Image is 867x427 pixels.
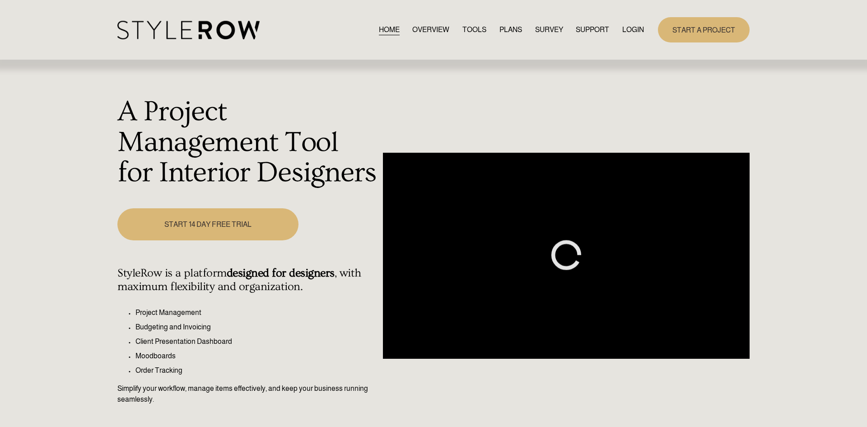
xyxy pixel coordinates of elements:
p: Moodboards [135,351,378,361]
p: Client Presentation Dashboard [135,336,378,347]
span: SUPPORT [576,24,609,35]
a: START 14 DAY FREE TRIAL [117,208,298,240]
a: HOME [379,23,400,36]
a: LOGIN [622,23,644,36]
a: SURVEY [535,23,563,36]
p: Budgeting and Invoicing [135,322,378,333]
a: TOOLS [462,23,486,36]
a: OVERVIEW [412,23,449,36]
h4: StyleRow is a platform , with maximum flexibility and organization. [117,267,378,294]
p: Order Tracking [135,365,378,376]
a: START A PROJECT [658,17,750,42]
img: StyleRow [117,21,260,39]
h1: A Project Management Tool for Interior Designers [117,97,378,188]
a: folder dropdown [576,23,609,36]
p: Simplify your workflow, manage items effectively, and keep your business running seamlessly. [117,383,378,405]
a: PLANS [499,23,522,36]
p: Project Management [135,307,378,318]
strong: designed for designers [227,267,335,280]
